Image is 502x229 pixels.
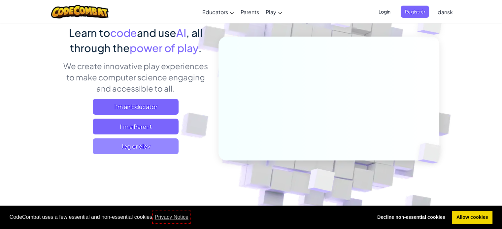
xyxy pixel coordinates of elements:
[137,26,176,39] span: and use
[130,41,198,54] span: power of play
[154,212,190,222] a: learn more about cookies
[291,155,351,209] img: Overlap cubes
[407,129,456,177] img: Overlap cubes
[373,211,450,224] a: deny cookies
[452,211,492,224] a: allow cookies
[437,9,452,15] span: dansk
[237,3,262,21] a: Parents
[110,26,137,39] span: code
[93,99,179,115] a: I'm an Educator
[176,26,186,39] span: AI
[401,6,429,18] button: Registrér
[199,3,237,21] a: Educators
[69,26,110,39] span: Learn to
[202,9,228,15] span: Educators
[93,138,179,154] button: Jeg er elev
[266,9,276,15] span: Play
[198,41,202,54] span: .
[374,6,394,18] button: Login
[434,3,456,21] a: dansk
[262,3,285,21] a: Play
[93,119,179,134] a: I'm a Parent
[63,60,209,94] p: We create innovative play experiences to make computer science engaging and accessible to all.
[51,5,109,18] img: CodeCombat logo
[10,212,368,222] span: CodeCombat uses a few essential and non-essential cookies.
